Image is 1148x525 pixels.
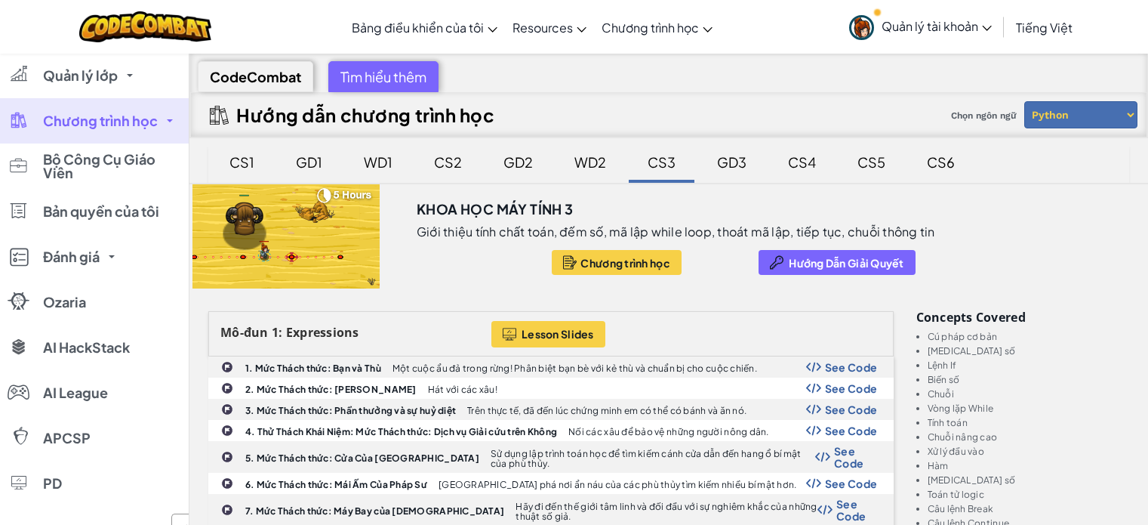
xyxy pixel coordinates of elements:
[825,425,878,437] span: See Code
[912,144,970,180] div: CS6
[43,69,118,82] span: Quản lý lớp
[488,144,548,180] div: GD2
[221,403,233,415] img: IconChallengeLevel.svg
[221,425,233,437] img: IconChallengeLevel.svg
[352,20,484,36] span: Bảng điều khiển của tôi
[825,403,878,415] span: See Code
[417,224,934,239] p: Giới thiệu tính chất toán, đếm số, mã lập while loop, thoát mã lập, tiếp tục, chuỗi thông tin
[516,502,817,521] p: Hãy đi đến thế giới tâm linh và đối đầu với sự nghiêm khắc của những thuật số giả.
[439,480,797,489] p: [GEOGRAPHIC_DATA] phá nơi ẩn náu của các phù thủy tìm kiếm nhiều bí mật hơn.
[43,250,100,264] span: Đánh giá
[43,205,159,218] span: Bản quyền của tôi
[221,382,233,394] img: IconChallengeLevel.svg
[602,20,699,36] span: Chương trình học
[419,144,477,180] div: CS2
[559,144,621,180] div: WD2
[806,425,821,436] img: Show Code Logo
[245,405,456,416] b: 3. Mức Thách thức: Phần thưởng và sự huỷ diệt
[512,20,573,36] span: Resources
[272,324,283,341] span: 1:
[945,104,1022,127] span: Chọn ngôn ngữ
[825,477,878,489] span: See Code
[806,404,821,415] img: Show Code Logo
[928,375,1130,384] li: Biến số
[286,324,359,341] span: Expressions
[236,104,495,125] h2: Hướng dẫn chương trình học
[928,403,1130,413] li: Vòng lặp While
[759,250,915,275] button: Hướng Dẫn Giải Quyết
[344,7,505,48] a: Bảng điều khiển của tôi
[491,321,605,347] button: Lesson Slides
[245,384,417,395] b: 2. Mức Thách thức: [PERSON_NAME]
[245,505,504,517] b: 7. Mức Thách thức: Máy Bay của [DEMOGRAPHIC_DATA]
[428,384,497,394] p: Hát với các xâu!
[220,324,269,341] span: Mô-đun
[928,346,1130,356] li: [MEDICAL_DATA] số
[221,504,233,516] img: IconChallengeLevel.svg
[491,449,815,468] p: Sử dụng lập trình toán học để tìm kiếm cánh cửa dẫn đến hang ổ bí mật của phù thủy.
[349,144,408,180] div: WD1
[928,475,1130,485] li: [MEDICAL_DATA] số
[245,452,479,464] b: 5. Mức Thách thức: Cửa Của [GEOGRAPHIC_DATA]
[817,505,833,515] img: Show Code Logo
[79,11,211,42] img: CodeCombat logo
[208,420,894,441] a: 4. Thử Thách Khái Niệm: Mức Thách thức: Dịch vụ Giải cứu trên Không Nối các xâu để bảo vệ những n...
[505,7,594,48] a: Resources
[210,106,229,125] img: IconCurriculumGuide.svg
[43,153,179,180] span: Bộ Công Cụ Giáo Viên
[467,406,746,415] p: Trên thực tế, đã đến lúc chứng minh em có thể có bánh và ăn nó.
[882,18,992,34] span: Quản lý tài khoản
[849,15,874,40] img: avatar
[834,445,878,469] span: See Code
[221,451,233,463] img: IconChallengeLevel.svg
[928,446,1130,456] li: Xử lý đầu vào
[928,504,1130,514] li: Câu lệnh Break
[789,257,903,269] span: Hướng Dẫn Giải Quyết
[806,383,821,394] img: Show Code Logo
[594,7,720,48] a: Chương trình học
[702,144,762,180] div: GD3
[328,61,439,92] div: Tìm hiểu thêm
[417,198,574,221] h3: Khoa học Máy tính 3
[1008,7,1080,48] a: Tiếng Việt
[1016,20,1073,36] span: Tiếng Việt
[632,144,691,180] div: CS3
[221,361,233,373] img: IconChallengeLevel.svg
[214,144,269,180] div: CS1
[568,427,769,437] p: Nối các xâu để bảo vệ những người nông dân.
[281,144,337,180] div: GD1
[825,382,878,394] span: See Code
[208,399,894,420] a: 3. Mức Thách thức: Phần thưởng và sự huỷ diệt Trên thực tế, đã đến lúc chứng minh em có thể có bá...
[208,357,894,378] a: 1. Mức Thách thức: Bạn và Thù Một cuộc ẩu đả trong rừng! Phân biệt bạn bè với kẻ thù và chuẩn bị ...
[43,341,130,354] span: AI HackStack
[928,360,1130,370] li: Lệnh If
[198,61,313,92] div: CodeCombat
[43,114,158,128] span: Chương trình học
[916,311,1130,324] h3: Concepts covered
[392,363,757,373] p: Một cuộc ẩu đả trong rừng! Phân biệt bạn bè với kẻ thù và chuẩn bị cho cuộc chiến.
[806,478,821,489] img: Show Code Logo
[43,295,86,309] span: Ozaria
[580,257,669,269] span: Chương trình học
[208,378,894,399] a: 2. Mức Thách thức: [PERSON_NAME] Hát với các xâu! Show Code Logo See Code
[221,477,233,489] img: IconChallengeLevel.svg
[842,144,900,180] div: CS5
[43,386,108,400] span: AI League
[928,432,1130,442] li: Chuỗi nâng cao
[928,489,1130,499] li: Toán tử logic
[836,498,878,522] span: See Code
[522,328,594,340] span: Lesson Slides
[806,362,821,372] img: Show Code Logo
[928,461,1130,471] li: Hàm
[842,3,999,51] a: Quản lý tài khoản
[815,452,830,462] img: Show Code Logo
[928,418,1130,428] li: Tính toán
[773,144,831,180] div: CS4
[208,441,894,473] a: 5. Mức Thách thức: Cửa Của [GEOGRAPHIC_DATA] Sử dụng lập trình toán học để tìm kiếm cánh cửa dẫn ...
[208,473,894,494] a: 6. Mức Thách thức: Mái Ấm Của Pháp Sư [GEOGRAPHIC_DATA] phá nơi ẩn náu của các phù thủy tìm kiếm ...
[245,363,381,374] b: 1. Mức Thách thức: Bạn và Thù
[825,361,878,373] span: See Code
